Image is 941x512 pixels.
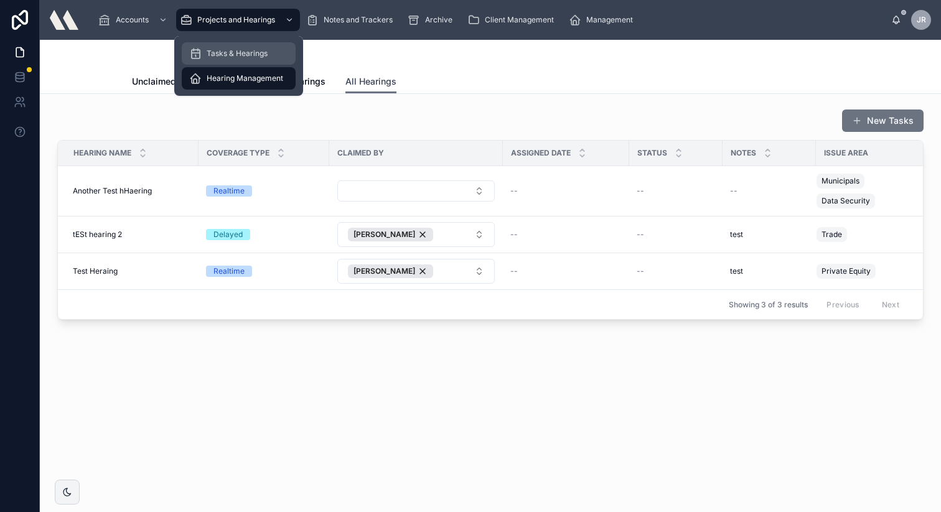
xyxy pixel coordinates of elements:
span: Projects and Hearings [197,15,275,25]
span: Test Heraing [73,266,118,276]
span: [PERSON_NAME] [353,266,415,276]
span: Notes [731,148,756,158]
a: Management [565,9,642,31]
a: Accounts [95,9,174,31]
span: Client Management [485,15,554,25]
span: Tasks & Hearings [207,49,268,58]
button: Select Button [337,222,495,247]
span: -- [730,186,737,196]
button: Unselect 72 [348,228,433,241]
button: Select Button [337,180,495,202]
img: App logo [50,10,78,30]
span: [PERSON_NAME] [353,230,415,240]
span: test [730,266,743,276]
span: tESt hearing 2 [73,230,122,240]
a: Hearing Management [182,67,296,90]
span: Notes and Trackers [324,15,393,25]
span: Hearing Management [207,73,283,83]
span: Showing 3 of 3 results [729,300,808,310]
div: Realtime [213,266,245,277]
a: All Hearings [345,70,396,94]
span: -- [637,230,644,240]
span: -- [510,186,518,196]
span: test [730,230,743,240]
span: -- [510,230,518,240]
span: Assigned Date [511,148,571,158]
a: Client Management [464,9,563,31]
span: Hearing Name [73,148,131,158]
span: Data Security [822,196,870,206]
div: Delayed [213,229,243,240]
span: Archive [425,15,452,25]
span: -- [637,186,644,196]
span: Trade [822,230,842,240]
span: All Hearings [345,75,396,88]
span: Municipals [822,176,859,186]
span: Accounts [116,15,149,25]
span: Private Equity [822,266,871,276]
span: Unclaimed Hearings [132,75,216,88]
div: scrollable content [88,6,891,34]
span: -- [637,266,644,276]
a: Archive [404,9,461,31]
button: Unselect 83 [348,264,433,278]
a: Notes and Trackers [302,9,401,31]
span: Coverage Type [207,148,269,158]
span: -- [510,266,518,276]
div: Realtime [213,185,245,197]
span: Issue Area [824,148,868,158]
span: JR [917,15,926,25]
span: Status [637,148,667,158]
span: Management [586,15,633,25]
a: Projects and Hearings [176,9,300,31]
button: New Tasks [842,109,924,132]
a: Tasks & Hearings [182,42,296,65]
button: Select Button [337,259,495,284]
span: Another Test hHaering [73,186,152,196]
a: Unclaimed Hearings [132,70,216,95]
span: Claimed By [337,148,384,158]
